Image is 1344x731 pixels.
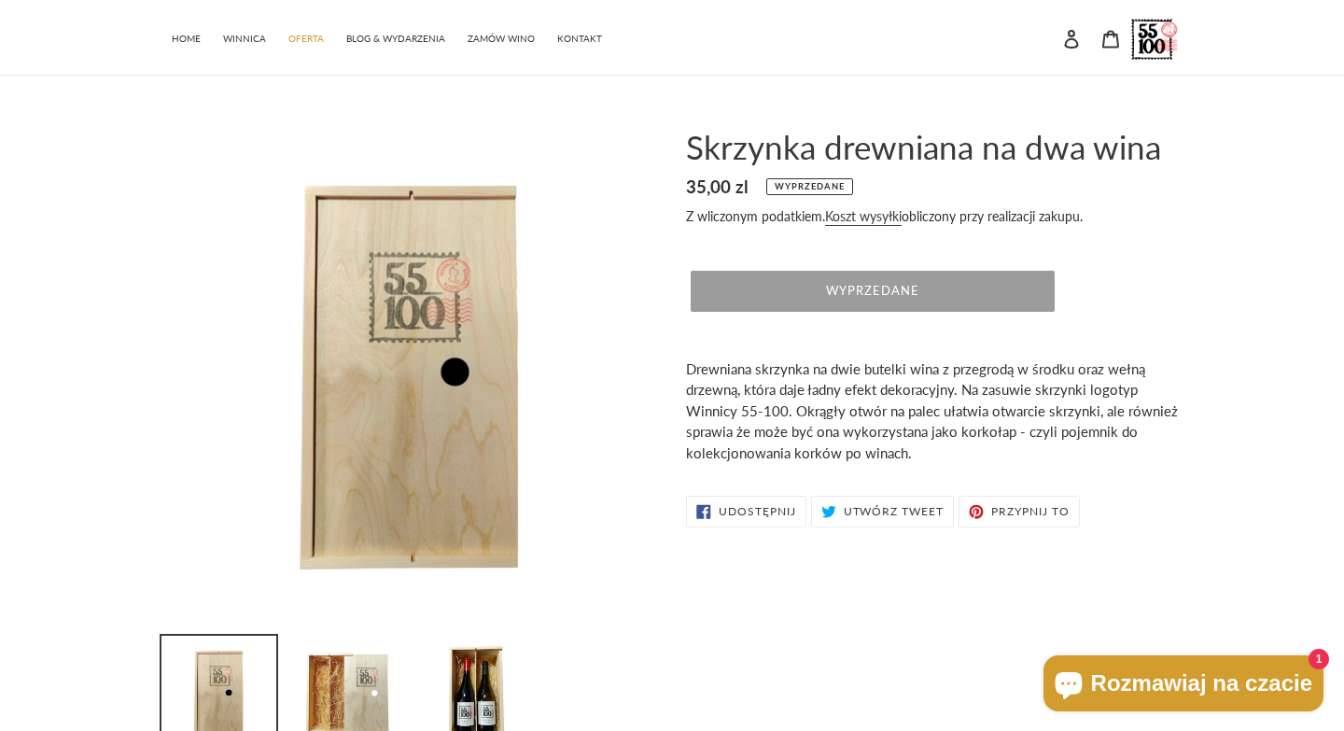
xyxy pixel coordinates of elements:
[337,23,455,50] a: BLOG & WYDARZENIA
[214,23,275,50] a: WINNICA
[691,271,1055,312] button: Wyprzedane
[346,33,445,45] span: BLOG & WYDARZENIA
[162,23,210,50] a: HOME
[468,33,535,45] span: ZAMÓW WINO
[548,23,611,50] a: KONTAKT
[826,283,919,298] span: Wyprzedane
[686,358,1181,464] div: Drewniana skrzynka na dwie butelki wina z przegrodą w środku oraz wełną drzewną, która daje ładny...
[163,127,658,622] img: Skrzynka drewniana na dwa wina
[288,33,324,45] span: OFERTA
[279,23,333,50] a: OFERTA
[1038,655,1329,716] inbox-online-store-chat: Czat w sklepie online Shopify
[991,506,1070,517] span: Przypnij to
[557,33,602,45] span: KONTAKT
[458,23,544,50] a: ZAMÓW WINO
[719,506,796,517] span: Udostępnij
[686,127,1181,166] h1: Skrzynka drewniana na dwa wina
[825,208,902,226] a: Koszt wysyłki
[775,182,845,190] span: Wyprzedane
[686,176,749,197] span: 35,00 zl
[223,33,266,45] span: WINNICA
[172,33,201,45] span: HOME
[844,506,945,517] span: Utwórz tweet
[686,206,1181,226] div: Z wliczonym podatkiem. obliczony przy realizacji zakupu.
